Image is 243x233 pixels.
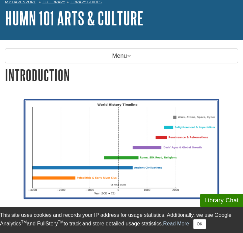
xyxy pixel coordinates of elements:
[58,220,64,224] sup: TM
[5,48,238,63] p: Menu
[193,219,206,229] button: Close
[5,8,144,28] a: HUMN 101 Arts & Culture
[5,67,238,83] h1: Introduction
[200,194,243,207] button: Library Chat
[163,221,189,226] a: Read More
[21,220,27,224] sup: TM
